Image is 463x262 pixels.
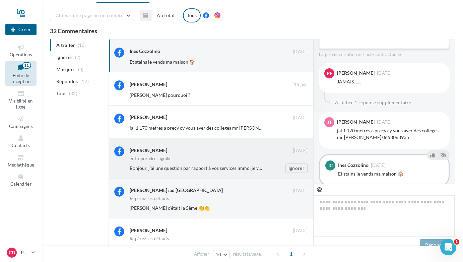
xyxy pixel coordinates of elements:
span: (32) [69,91,77,96]
div: JAMAIS....... [337,78,444,85]
span: jai 1 170 metres a precy cy vous aver des colleges mr [PERSON_NAME] 0658063935 [130,125,304,131]
div: Ines Cozzolino [338,163,369,168]
img: tab_keywords_by_traffic_grey.svg [76,39,81,44]
a: Campagnes [5,114,37,130]
button: Créer [5,24,37,35]
span: IC [328,162,333,169]
span: Boîte de réception [11,73,30,84]
a: Boîte de réception11 [5,61,37,86]
div: Nouvelle campagne [5,24,37,35]
span: [DATE] [293,188,308,194]
button: @ [314,184,325,195]
span: [PERSON_NAME] c'était la 5ème 👏👏 [130,205,210,211]
div: [PERSON_NAME] [130,114,167,121]
span: Visibilité en ligne [9,98,32,110]
span: [DATE] [377,120,392,124]
span: Opérations [10,52,32,57]
div: [PERSON_NAME] iad [GEOGRAPHIC_DATA] [130,187,223,194]
button: 10 [213,250,230,259]
span: Campagnes [9,124,33,129]
button: Au total [140,10,180,21]
span: Médiathèque [8,162,35,168]
span: [DATE] [377,71,392,75]
div: Mots-clés [83,40,103,44]
div: [PERSON_NAME] [130,227,167,234]
div: 32 Commentaires [50,28,455,34]
div: Ines Cozzolino [130,48,160,55]
span: PF [327,70,332,77]
img: logo_orange.svg [11,11,16,16]
span: [DATE] [293,148,308,154]
div: Tous [183,8,201,22]
div: v 4.0.25 [19,11,33,16]
a: CD [PERSON_NAME] [5,246,37,259]
span: Calendrier [10,181,31,187]
span: [DATE] [293,228,308,234]
div: [PERSON_NAME] [130,81,167,88]
div: [PERSON_NAME] [337,120,375,124]
span: (2) [75,55,81,60]
a: Visibilité en ligne [5,88,37,111]
button: Répondre [420,239,452,251]
span: Et stains je vends ma maison 🏠 [130,59,195,65]
span: CD [9,249,15,256]
span: Afficher [194,251,209,257]
span: Répondus [56,78,78,85]
button: Choisir une page ou un compte [50,10,134,21]
span: Ignorés [56,54,72,61]
div: Domaine [35,40,52,44]
span: Tous [56,90,66,97]
span: résultats/page [233,251,261,257]
span: Masqués [56,66,75,73]
a: Médiathèque [5,152,37,169]
button: Ignorer [285,163,308,173]
div: Repérez les défauts [130,196,169,201]
a: Contacts [5,133,37,149]
div: Repérez les défauts [130,237,169,241]
div: [PERSON_NAME] [337,71,375,75]
div: Et stains je vends ma maison 🏠 [338,171,443,177]
button: Afficher 1 réponse supplémentaire [332,99,414,107]
div: La prévisualisation est non-contractuelle [319,49,450,58]
span: (17) [80,79,89,84]
span: Choisir une page ou un compte [56,12,123,18]
span: Contacts [12,143,30,148]
span: [DATE] [371,163,386,168]
i: @ [317,186,322,192]
span: 10 [216,252,221,257]
div: entreprendre signifie [130,156,172,161]
img: tab_domain_overview_orange.svg [27,39,32,44]
a: Opérations [5,42,37,59]
p: [PERSON_NAME] [19,249,29,256]
span: [PERSON_NAME] pourquoi ? [130,92,190,98]
span: Bonjour, j’ai une question par rapport à vos services immo, je vous ai envoyé un message privé ! [130,165,326,171]
span: (3) [78,67,84,72]
iframe: Intercom live chat [440,239,456,255]
img: website_grey.svg [11,17,16,23]
div: 11 [22,62,31,69]
span: Tu as oublié la prise au plafond 😉 [130,245,200,251]
span: 1 [286,249,296,259]
a: Calendrier [5,172,37,188]
div: [PERSON_NAME] [130,147,167,154]
div: Domaine: [DOMAIN_NAME] [17,17,76,23]
button: Au total [151,10,180,21]
div: jai 1 170 metres a precy cy vous aver des colleges mr [PERSON_NAME] 0658063935 [337,127,444,141]
span: 1 [454,239,459,245]
span: [DATE] [293,49,308,55]
span: JT [327,119,332,126]
span: [DATE] [293,115,308,121]
span: 15 juil. [294,82,308,88]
